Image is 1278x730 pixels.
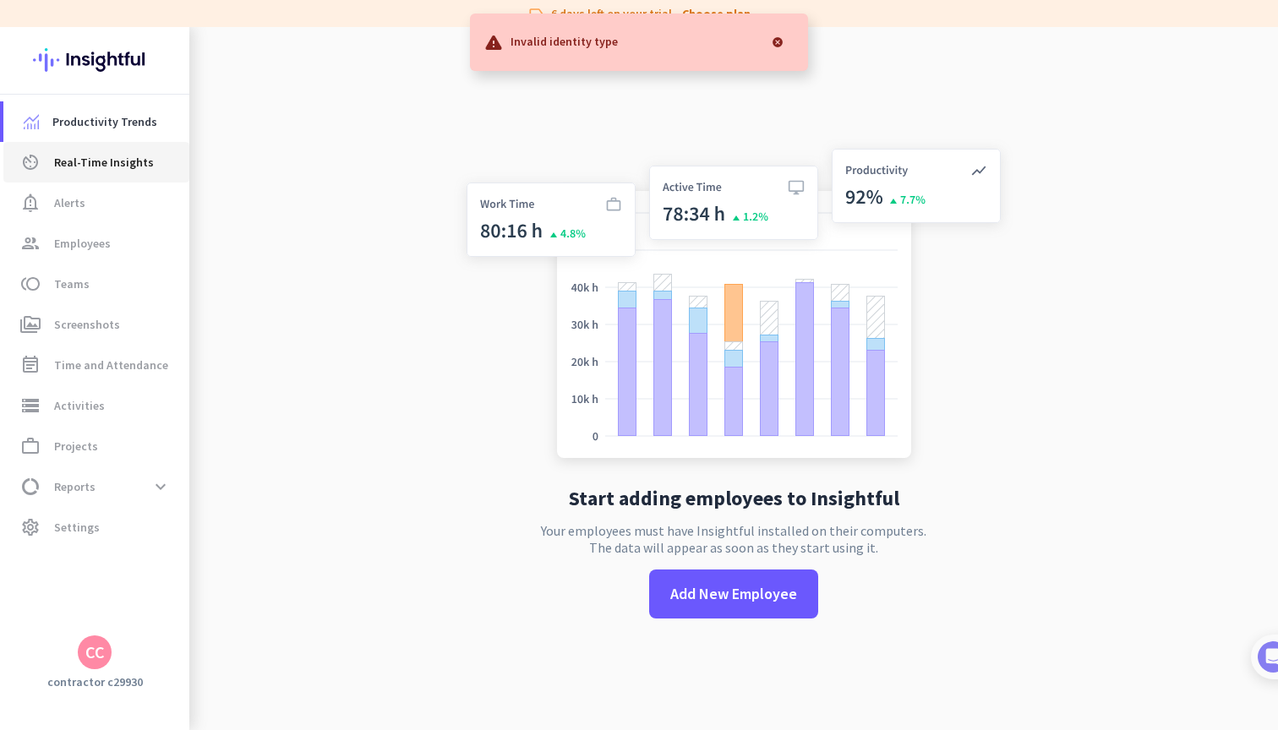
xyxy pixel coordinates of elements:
a: tollTeams [3,264,189,304]
span: Real-Time Insights [54,152,154,172]
a: perm_mediaScreenshots [3,304,189,345]
button: expand_more [145,471,176,502]
a: settingsSettings [3,507,189,547]
img: Insightful logo [33,27,156,93]
span: Reports [54,477,96,497]
i: av_timer [20,152,41,172]
button: Add New Employee [649,569,818,618]
div: CC [85,644,105,661]
span: Teams [54,274,90,294]
p: Your employees must have Insightful installed on their computers. The data will appear as soon as... [541,522,926,556]
i: work_outline [20,436,41,456]
i: event_note [20,355,41,375]
span: Activities [54,395,105,416]
i: storage [20,395,41,416]
i: data_usage [20,477,41,497]
span: Alerts [54,193,85,213]
a: av_timerReal-Time Insights [3,142,189,182]
a: data_usageReportsexpand_more [3,466,189,507]
span: Time and Attendance [54,355,168,375]
p: Invalid identity type [511,32,618,49]
a: event_noteTime and Attendance [3,345,189,385]
img: menu-item [24,114,39,129]
a: storageActivities [3,385,189,426]
i: settings [20,517,41,537]
span: Employees [54,233,111,253]
span: Add New Employee [670,583,797,605]
a: work_outlineProjects [3,426,189,466]
i: toll [20,274,41,294]
span: Productivity Trends [52,112,157,132]
i: label [527,5,544,22]
a: groupEmployees [3,223,189,264]
span: Projects [54,436,98,456]
span: Screenshots [54,314,120,335]
h2: Start adding employees to Insightful [569,488,899,509]
i: perm_media [20,314,41,335]
a: notification_importantAlerts [3,182,189,223]
a: Choose plan [682,5,751,22]
a: menu-itemProductivity Trends [3,101,189,142]
span: Settings [54,517,100,537]
i: group [20,233,41,253]
img: no-search-results [454,139,1013,475]
i: notification_important [20,193,41,213]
